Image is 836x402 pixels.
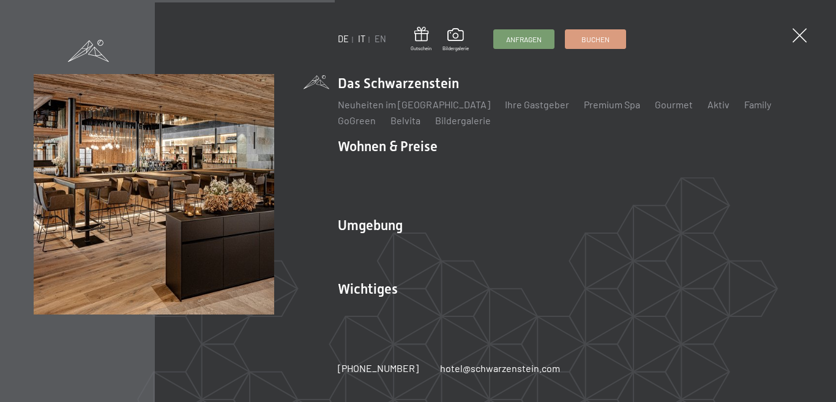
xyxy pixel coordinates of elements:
span: [PHONE_NUMBER] [338,362,419,374]
a: Bildergalerie [435,114,491,126]
a: IT [358,34,365,44]
a: Neuheiten im [GEOGRAPHIC_DATA] [338,99,490,110]
font: schwarzenstein. [471,362,542,374]
a: Bildergalerie [442,28,469,51]
a: DE [338,34,349,44]
font: hotel@ [440,362,471,374]
a: Family [744,99,771,110]
a: Gutschein [411,27,431,52]
a: [PHONE_NUMBER] [338,362,419,375]
span: Gutschein [411,45,431,52]
a: Premium Spa [584,99,640,110]
a: Aktiv [707,99,730,110]
a: Gourmet [655,99,693,110]
span: Anfragen [506,34,542,45]
span: Buchen [581,34,610,45]
span: Bildergalerie [442,45,469,52]
a: EN [375,34,386,44]
a: GoGreen [338,114,376,126]
a: Buchen [565,30,625,48]
a: Anfragen [494,30,554,48]
font: com [542,362,560,374]
a: Belvita [390,114,420,126]
a: Ihre Gastgeber [505,99,569,110]
a: hotel@schwarzenstein.com [440,362,560,375]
